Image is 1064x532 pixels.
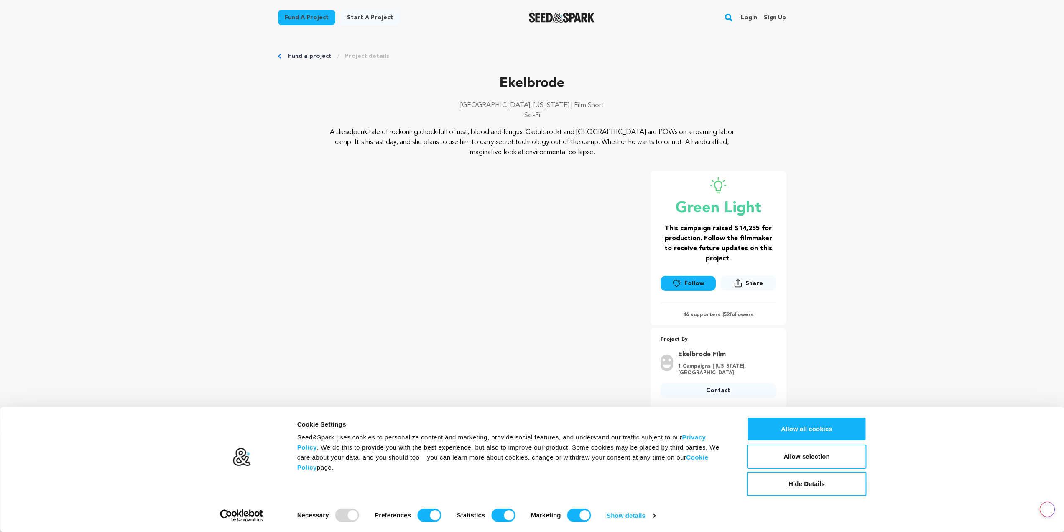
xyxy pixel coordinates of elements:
a: Contact [661,383,776,398]
a: Fund a project [278,10,335,25]
img: user.png [661,355,673,371]
a: Sign up [764,11,786,24]
button: Allow selection [747,445,867,469]
span: 52 [724,312,730,317]
a: Show details [607,509,655,522]
a: Usercentrics Cookiebot - opens in a new window [205,509,278,522]
strong: Necessary [297,511,329,519]
img: Seed&Spark Logo Dark Mode [529,13,595,23]
span: Share [721,275,776,294]
p: 46 supporters | followers [661,311,776,318]
a: Login [741,11,757,24]
a: Start a project [340,10,400,25]
div: Cookie Settings [297,419,728,429]
a: Project details [345,52,389,60]
p: [GEOGRAPHIC_DATA], [US_STATE] | Film Short [278,100,786,111]
p: Project By [661,335,776,344]
a: Seed&Spark Homepage [529,13,595,23]
p: Green Light [661,200,776,217]
button: Hide Details [747,472,867,496]
p: Ekelbrode [278,74,786,94]
h3: This campaign raised $14,255 for production. Follow the filmmaker to receive future updates on th... [661,224,776,264]
img: logo [232,447,251,467]
a: Goto Ekelbrode Film profile [678,350,771,360]
a: Follow [661,276,716,291]
button: Share [721,275,776,291]
p: 1 Campaigns | [US_STATE], [GEOGRAPHIC_DATA] [678,363,771,376]
button: Allow all cookies [747,417,867,441]
strong: Marketing [531,511,561,519]
div: Breadcrumb [278,52,786,60]
span: Share [745,279,763,288]
p: Sci-Fi [278,111,786,121]
div: Seed&Spark uses cookies to personalize content and marketing, provide social features, and unders... [297,432,728,473]
p: A dieselpunk tale of reckoning chock full of rust, blood and fungus. Cadulbrockt and [GEOGRAPHIC_... [329,127,735,157]
strong: Statistics [457,511,485,519]
a: Fund a project [288,52,332,60]
strong: Preferences [375,511,411,519]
